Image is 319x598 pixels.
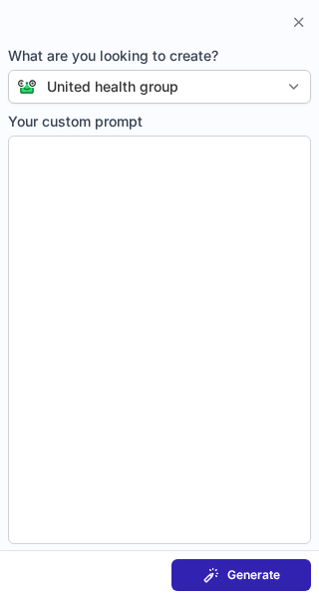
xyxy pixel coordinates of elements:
div: United health group [47,77,178,97]
button: Generate [171,559,311,591]
span: Your custom prompt [8,112,311,132]
img: Connie from ContactOut [9,79,37,95]
span: What are you looking to create? [8,46,311,66]
span: Generate [227,567,280,583]
textarea: Your custom prompt [8,136,311,544]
